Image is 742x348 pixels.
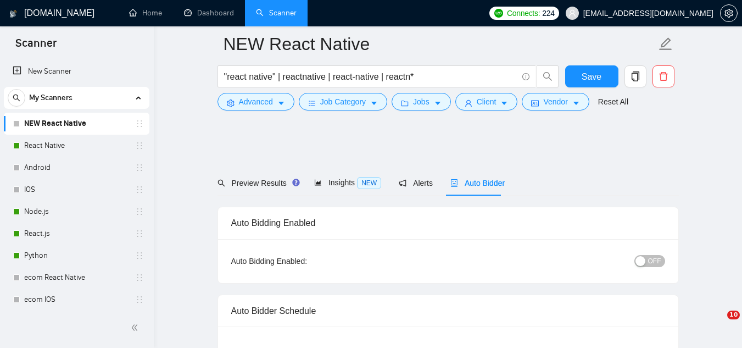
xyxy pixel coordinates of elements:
[29,87,72,109] span: My Scanners
[135,251,144,260] span: holder
[392,93,451,111] button: folderJobscaret-down
[413,96,429,108] span: Jobs
[450,179,458,187] span: robot
[522,93,589,111] button: idcardVendorcaret-down
[720,9,738,18] a: setting
[24,267,129,289] a: ecom React Native
[24,113,129,135] a: NEW React Native
[24,157,129,179] a: Android
[231,207,665,239] div: Auto Bidding Enabled
[624,65,646,87] button: copy
[500,99,508,107] span: caret-down
[543,96,567,108] span: Vendor
[299,93,387,111] button: barsJob Categorycaret-down
[7,35,65,58] span: Scanner
[135,207,144,216] span: holder
[184,8,234,18] a: dashboardDashboard
[537,65,559,87] button: search
[224,30,656,58] input: Scanner name...
[8,94,25,102] span: search
[399,179,406,187] span: notification
[24,289,129,311] a: ecom IOS
[434,99,442,107] span: caret-down
[24,135,129,157] a: React Native
[291,178,301,187] div: Tooltip anchor
[320,96,366,108] span: Job Category
[582,70,601,84] span: Save
[256,8,297,18] a: searchScanner
[653,71,674,81] span: delete
[357,177,381,189] span: NEW
[129,8,162,18] a: homeHome
[568,9,576,17] span: user
[572,99,580,107] span: caret-down
[8,89,25,107] button: search
[9,5,17,23] img: logo
[652,65,674,87] button: delete
[131,322,142,333] span: double-left
[648,255,661,267] span: OFF
[720,4,738,22] button: setting
[721,9,737,18] span: setting
[135,273,144,282] span: holder
[507,7,540,19] span: Connects:
[314,179,322,186] span: area-chart
[135,141,144,150] span: holder
[494,9,503,18] img: upwork-logo.png
[24,179,129,201] a: IOS
[217,179,297,187] span: Preview Results
[705,311,731,337] iframe: Intercom live chat
[659,37,673,51] span: edit
[455,93,518,111] button: userClientcaret-down
[239,96,273,108] span: Advanced
[231,255,376,267] div: Auto Bidding Enabled:
[308,99,316,107] span: bars
[465,99,472,107] span: user
[450,179,505,187] span: Auto Bidder
[598,96,628,108] a: Reset All
[224,70,517,84] input: Search Freelance Jobs...
[399,179,433,187] span: Alerts
[135,229,144,238] span: holder
[477,96,496,108] span: Client
[217,93,294,111] button: settingAdvancedcaret-down
[24,223,129,245] a: React.js
[231,295,665,327] div: Auto Bidder Schedule
[4,60,149,82] li: New Scanner
[135,185,144,194] span: holder
[531,99,539,107] span: idcard
[24,201,129,223] a: Node.js
[727,311,740,319] span: 10
[135,119,144,128] span: holder
[135,163,144,172] span: holder
[625,71,646,81] span: copy
[24,245,129,267] a: Python
[522,73,529,80] span: info-circle
[13,60,141,82] a: New Scanner
[135,295,144,304] span: holder
[314,178,381,187] span: Insights
[401,99,409,107] span: folder
[227,99,235,107] span: setting
[277,99,285,107] span: caret-down
[370,99,378,107] span: caret-down
[542,7,554,19] span: 224
[565,65,618,87] button: Save
[217,179,225,187] span: search
[537,71,558,81] span: search
[4,87,149,311] li: My Scanners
